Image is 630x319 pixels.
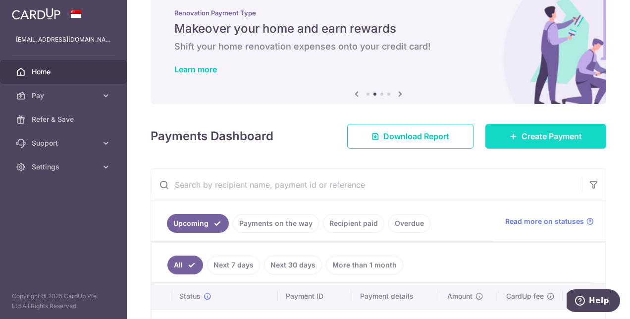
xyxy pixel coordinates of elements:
a: Next 7 days [207,256,260,274]
th: Payment ID [278,283,352,309]
a: More than 1 month [326,256,403,274]
span: Settings [32,162,97,172]
a: Overdue [388,214,430,233]
span: Support [32,138,97,148]
a: Learn more [174,64,217,74]
span: Home [32,67,97,77]
img: CardUp [12,8,60,20]
span: Pay [32,91,97,101]
a: Read more on statuses [505,216,594,226]
a: Recipient paid [323,214,384,233]
a: Next 30 days [264,256,322,274]
h6: Shift your home renovation expenses onto your credit card! [174,41,582,53]
input: Search by recipient name, payment id or reference [151,169,582,201]
p: Renovation Payment Type [174,9,582,17]
a: Create Payment [485,124,606,149]
span: CardUp fee [506,291,544,301]
a: All [167,256,203,274]
p: [EMAIL_ADDRESS][DOMAIN_NAME] [16,35,111,45]
a: Payments on the way [233,214,319,233]
a: Download Report [347,124,473,149]
h5: Makeover your home and earn rewards [174,21,582,37]
span: Refer & Save [32,114,97,124]
iframe: Opens a widget where you can find more information [567,289,620,314]
span: Create Payment [522,130,582,142]
span: Download Report [383,130,449,142]
th: Payment details [352,283,439,309]
span: Status [179,291,201,301]
span: Amount [447,291,472,301]
a: Upcoming [167,214,229,233]
h4: Payments Dashboard [151,127,273,145]
span: Read more on statuses [505,216,584,226]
